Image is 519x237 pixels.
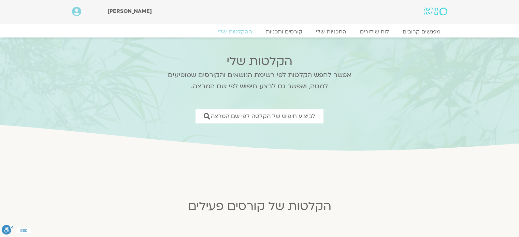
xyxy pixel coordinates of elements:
a: התכניות שלי [309,28,353,35]
nav: Menu [72,28,447,35]
span: לביצוע חיפוש של הקלטה לפי שם המרצה [211,113,315,119]
p: אפשר לחפש הקלטות לפי רשימת הנושאים והקורסים שמופיעים למטה, ואפשר גם לבצע חיפוש לפי שם המרצה. [159,70,360,92]
a: קורסים ותכניות [259,28,309,35]
h2: הקלטות שלי [159,55,360,68]
a: מפגשים קרובים [396,28,447,35]
span: [PERSON_NAME] [107,8,152,15]
a: לוח שידורים [353,28,396,35]
a: ההקלטות שלי [211,28,259,35]
h2: הקלטות של קורסים פעילים [92,199,427,213]
a: לביצוע חיפוש של הקלטה לפי שם המרצה [196,109,323,123]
